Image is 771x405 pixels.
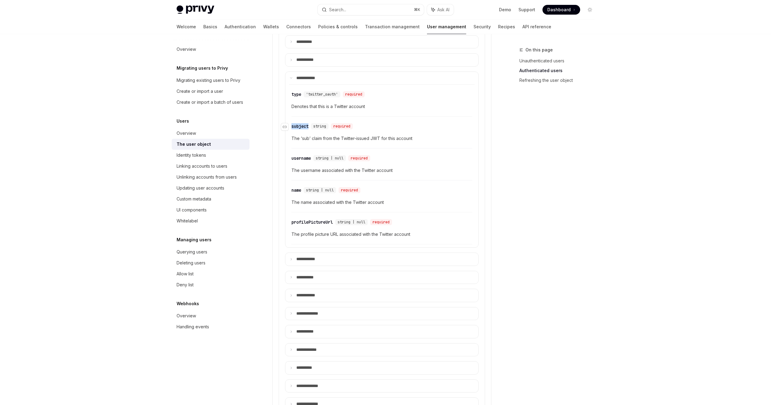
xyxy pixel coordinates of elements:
[291,187,301,193] div: name
[427,19,466,34] a: User management
[172,268,250,279] a: Allow list
[172,215,250,226] a: Whitelabel
[291,135,472,142] span: The ‘sub’ claim from the Twitter-issued JWT for this account
[172,172,250,183] a: Unlinking accounts from users
[427,4,454,15] button: Ask AI
[547,7,571,13] span: Dashboard
[281,121,291,133] a: Navigate to header
[172,321,250,332] a: Handling events
[519,56,600,66] a: Unauthenticated users
[177,236,212,243] h5: Managing users
[370,219,392,225] div: required
[414,7,420,12] span: ⌘ K
[177,117,189,125] h5: Users
[518,7,535,13] a: Support
[519,75,600,85] a: Refreshing the user object
[306,92,338,97] span: 'twitter_oauth'
[177,173,237,181] div: Unlinking accounts from users
[177,323,209,330] div: Handling events
[318,4,424,15] button: Search...⌘K
[522,19,551,34] a: API reference
[437,7,449,13] span: Ask AI
[318,19,358,34] a: Policies & controls
[177,184,224,192] div: Updating user accounts
[291,167,472,174] span: The username associated with the Twitter account
[177,77,240,84] div: Migrating existing users to Privy
[177,141,211,148] div: The user object
[177,130,196,137] div: Overview
[172,97,250,108] a: Create or import a batch of users
[172,75,250,86] a: Migrating existing users to Privy
[291,123,308,129] div: subject
[339,187,360,193] div: required
[177,195,211,203] div: Custom metadata
[172,279,250,290] a: Deny list
[177,5,214,14] img: light logo
[177,217,198,225] div: Whitelabel
[177,270,194,278] div: Allow list
[585,5,595,15] button: Toggle dark mode
[291,103,472,110] span: Denotes that this is a Twitter account
[365,19,420,34] a: Transaction management
[172,161,250,172] a: Linking accounts to users
[177,99,243,106] div: Create or import a batch of users
[177,206,207,214] div: UI components
[177,65,228,72] h5: Migrating users to Privy
[177,300,199,307] h5: Webhooks
[225,19,256,34] a: Authentication
[331,123,353,129] div: required
[172,128,250,139] a: Overview
[291,199,472,206] span: The name associated with the Twitter account
[542,5,580,15] a: Dashboard
[329,6,346,13] div: Search...
[343,91,365,97] div: required
[172,183,250,194] a: Updating user accounts
[263,19,279,34] a: Wallets
[316,156,343,161] span: string | null
[172,310,250,321] a: Overview
[172,257,250,268] a: Deleting users
[177,281,194,288] div: Deny list
[498,19,515,34] a: Recipes
[473,19,491,34] a: Security
[291,91,301,97] div: type
[313,124,326,129] span: string
[177,248,207,256] div: Querying users
[291,231,472,238] span: The profile picture URL associated with the Twitter account
[172,44,250,55] a: Overview
[286,19,311,34] a: Connectors
[177,88,223,95] div: Create or import a user
[172,86,250,97] a: Create or import a user
[499,7,511,13] a: Demo
[177,19,196,34] a: Welcome
[519,66,600,75] a: Authenticated users
[172,204,250,215] a: UI components
[306,188,334,193] span: string | null
[172,246,250,257] a: Querying users
[172,139,250,150] a: The user object
[177,312,196,319] div: Overview
[172,194,250,204] a: Custom metadata
[177,259,205,267] div: Deleting users
[172,150,250,161] a: Identity tokens
[348,155,370,161] div: required
[177,152,206,159] div: Identity tokens
[291,155,311,161] div: username
[338,220,365,225] span: string | null
[203,19,217,34] a: Basics
[291,219,333,225] div: profilePictureUrl
[177,46,196,53] div: Overview
[525,46,553,54] span: On this page
[177,162,227,170] div: Linking accounts to users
